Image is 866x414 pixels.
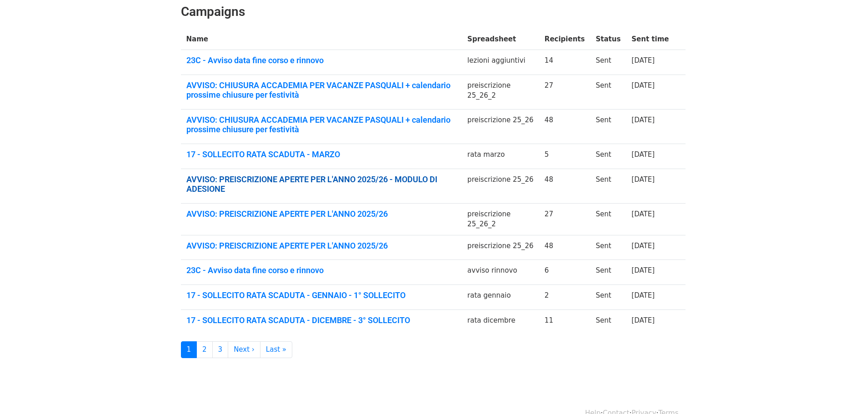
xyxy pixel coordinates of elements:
h2: Campaigns [181,4,686,20]
td: 14 [539,50,591,75]
td: 48 [539,109,591,144]
th: Status [590,29,626,50]
td: Sent [590,50,626,75]
td: 6 [539,260,591,285]
td: 48 [539,169,591,203]
a: Last » [260,341,292,358]
a: [DATE] [631,56,655,65]
td: Sent [590,309,626,334]
td: Sent [590,235,626,260]
a: [DATE] [631,150,655,159]
td: preiscrizione 25_26 [462,235,539,260]
td: rata dicembre [462,309,539,334]
th: Spreadsheet [462,29,539,50]
td: rata gennaio [462,285,539,310]
a: 17 - SOLLECITO RATA SCADUTA - GENNAIO - 1° SOLLECITO [186,290,457,300]
a: 17 - SOLLECITO RATA SCADUTA - MARZO [186,150,457,160]
a: AVVISO: PREISCRIZIONE APERTE PER L'ANNO 2025/26 [186,241,457,251]
td: preiscrizione 25_26_2 [462,203,539,235]
iframe: Chat Widget [821,370,866,414]
th: Name [181,29,462,50]
a: 23C - Avviso data fine corso e rinnovo [186,265,457,275]
a: [DATE] [631,316,655,324]
td: 27 [539,75,591,109]
a: [DATE] [631,81,655,90]
a: [DATE] [631,242,655,250]
td: 5 [539,144,591,169]
td: preiscrizione 25_26 [462,169,539,203]
td: Sent [590,260,626,285]
th: Recipients [539,29,591,50]
a: 1 [181,341,197,358]
td: lezioni aggiuntivi [462,50,539,75]
a: 23C - Avviso data fine corso e rinnovo [186,55,457,65]
a: 17 - SOLLECITO RATA SCADUTA - DICEMBRE - 3° SOLLECITO [186,315,457,325]
th: Sent time [626,29,674,50]
td: Sent [590,169,626,203]
a: 3 [212,341,229,358]
a: AVVISO: PREISCRIZIONE APERTE PER L'ANNO 2025/26 - MODULO DI ADESIONE [186,175,457,194]
a: [DATE] [631,116,655,124]
td: Sent [590,75,626,109]
td: avviso rinnovo [462,260,539,285]
td: preiscrizione 25_26 [462,109,539,144]
td: Sent [590,144,626,169]
td: Sent [590,203,626,235]
td: 11 [539,309,591,334]
a: Next › [228,341,260,358]
a: 2 [196,341,213,358]
td: 2 [539,285,591,310]
td: Sent [590,285,626,310]
a: AVVISO: CHIUSURA ACCADEMIA PER VACANZE PASQUALI + calendario prossime chiusure per festività [186,115,457,135]
td: preiscrizione 25_26_2 [462,75,539,109]
a: [DATE] [631,210,655,218]
td: Sent [590,109,626,144]
a: [DATE] [631,175,655,184]
td: rata marzo [462,144,539,169]
a: [DATE] [631,266,655,274]
a: AVVISO: CHIUSURA ACCADEMIA PER VACANZE PASQUALI + calendario prossime chiusure per festività [186,80,457,100]
td: 48 [539,235,591,260]
a: [DATE] [631,291,655,299]
td: 27 [539,203,591,235]
a: AVVISO: PREISCRIZIONE APERTE PER L'ANNO 2025/26 [186,209,457,219]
